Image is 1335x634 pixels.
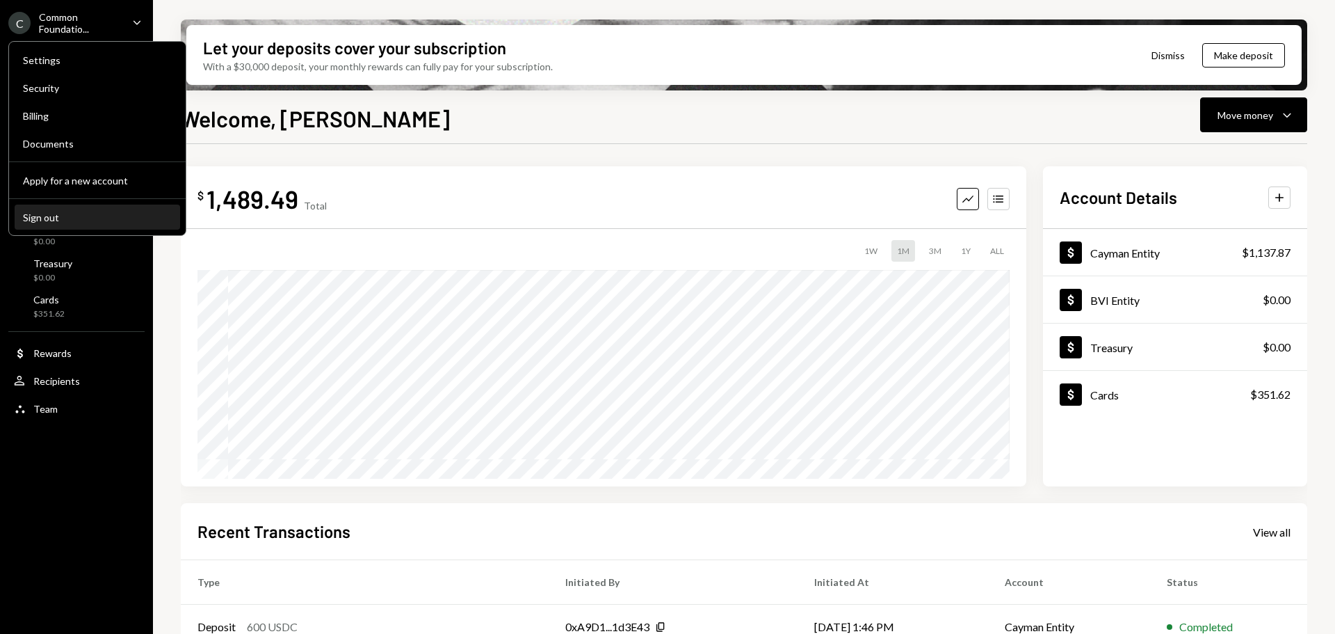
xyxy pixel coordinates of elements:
[15,205,180,230] button: Sign out
[1253,524,1290,539] a: View all
[1090,294,1140,307] div: BVI Entity
[891,240,915,262] div: 1M
[15,47,180,72] a: Settings
[23,175,172,187] div: Apply for a new account
[1250,386,1290,403] div: $351.62
[1043,324,1307,370] a: Treasury$0.00
[8,12,31,34] div: C
[33,347,72,359] div: Rewards
[985,240,1010,262] div: ALL
[181,560,549,605] th: Type
[23,138,172,150] div: Documents
[1202,43,1285,68] button: Make deposit
[203,59,553,74] div: With a $30,000 deposit, your monthly rewards can fully pay for your subscription.
[1263,339,1290,356] div: $0.00
[1134,39,1202,72] button: Dismiss
[23,54,172,66] div: Settings
[304,200,327,212] div: Total
[798,560,987,605] th: Initiated At
[33,236,79,248] div: $0.00
[1217,108,1273,122] div: Move money
[8,253,145,287] a: Treasury$0.00
[15,131,180,156] a: Documents
[181,104,450,132] h1: Welcome, [PERSON_NAME]
[8,396,145,421] a: Team
[23,82,172,94] div: Security
[15,103,180,128] a: Billing
[1090,341,1133,354] div: Treasury
[33,308,65,320] div: $351.62
[1150,560,1307,605] th: Status
[15,168,180,193] button: Apply for a new account
[23,212,172,223] div: Sign out
[1043,276,1307,323] a: BVI Entity$0.00
[8,290,145,323] a: Cards$351.62
[33,375,80,387] div: Recipients
[39,11,121,35] div: Common Foundatio...
[197,189,204,203] div: $
[33,403,58,415] div: Team
[8,340,145,365] a: Rewards
[33,294,65,306] div: Cards
[955,240,976,262] div: 1Y
[15,75,180,100] a: Security
[23,110,172,122] div: Billing
[988,560,1151,605] th: Account
[1263,292,1290,308] div: $0.00
[1242,244,1290,261] div: $1,137.87
[1090,246,1160,260] div: Cayman Entity
[1060,186,1177,209] h2: Account Details
[549,560,798,605] th: Initiated By
[1253,525,1290,539] div: View all
[197,520,350,543] h2: Recent Transactions
[203,36,506,59] div: Let your deposits cover your subscription
[859,240,883,262] div: 1W
[923,240,947,262] div: 3M
[207,183,298,214] div: 1,489.49
[1090,388,1119,402] div: Cards
[1043,229,1307,276] a: Cayman Entity$1,137.87
[8,368,145,393] a: Recipients
[1043,371,1307,418] a: Cards$351.62
[1200,97,1307,132] button: Move money
[33,272,72,284] div: $0.00
[33,257,72,269] div: Treasury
